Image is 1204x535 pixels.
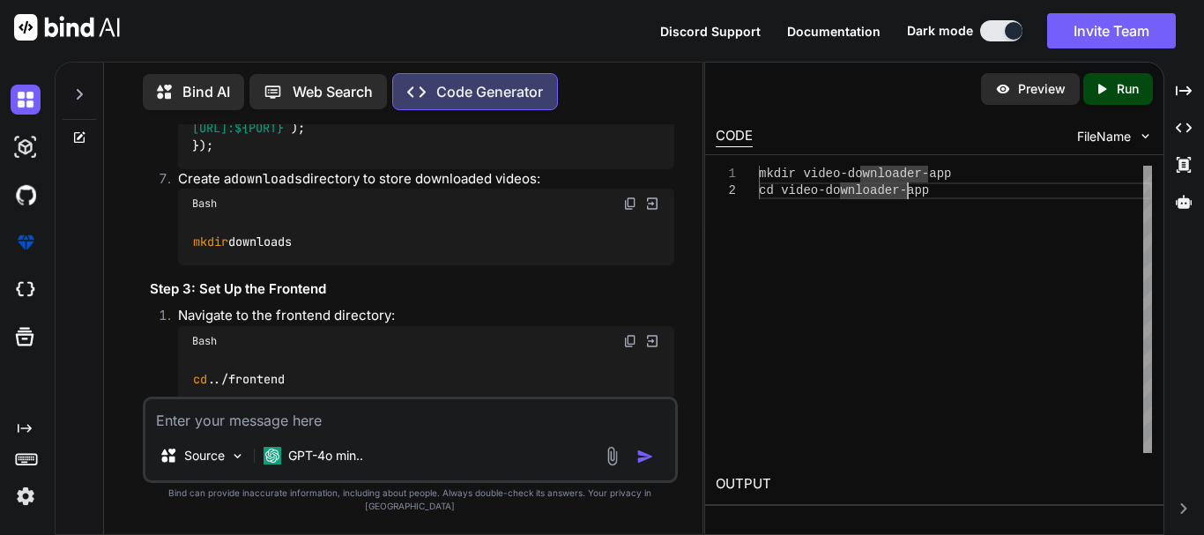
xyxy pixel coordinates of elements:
code: downloads [192,233,294,251]
button: Discord Support [660,22,761,41]
img: copy [623,334,637,348]
div: 1 [716,166,736,182]
div: 2 [716,182,736,199]
img: icon [636,448,654,465]
span: Documentation [787,24,881,39]
span: FileName [1077,128,1131,145]
img: attachment [602,446,622,466]
span: Bash [192,334,217,348]
img: githubDark [11,180,41,210]
h3: Step 3: Set Up the Frontend [150,279,674,300]
p: Web Search [293,81,373,102]
span: cd video-downloader-app [759,183,929,197]
img: Open in Browser [644,196,660,212]
p: Source [184,447,225,464]
span: Bash [192,197,217,211]
span: cd [193,371,207,387]
img: premium [11,227,41,257]
span: Discord Support [660,24,761,39]
p: Create a directory to store downloaded videos: [178,169,674,189]
code: ../frontend [192,370,286,389]
h2: OUTPUT [705,464,1163,505]
img: copy [623,197,637,211]
img: GPT-4o mini [264,447,281,464]
img: settings [11,481,41,511]
p: Bind AI [182,81,230,102]
img: Pick Models [230,449,245,464]
img: chevron down [1138,129,1153,144]
button: Invite Team [1047,13,1176,48]
img: Bind AI [14,14,120,41]
img: preview [995,81,1011,97]
img: darkChat [11,85,41,115]
p: Code Generator [436,81,543,102]
span: ${PORT} [234,120,284,136]
span: mkdir [193,234,228,249]
span: Dark mode [907,22,973,40]
p: Bind can provide inaccurate information, including about people. Always double-check its answers.... [143,487,678,513]
p: GPT-4o min.. [288,447,363,464]
div: CODE [716,126,753,147]
span: mkdir video-downloader-app [759,167,951,181]
button: Documentation [787,22,881,41]
p: Preview [1018,80,1066,98]
p: Navigate to the frontend directory: [178,306,674,326]
img: cloudideIcon [11,275,41,305]
p: Run [1117,80,1139,98]
img: darkAi-studio [11,132,41,162]
code: downloads [231,170,302,188]
img: Open in Browser [644,333,660,349]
